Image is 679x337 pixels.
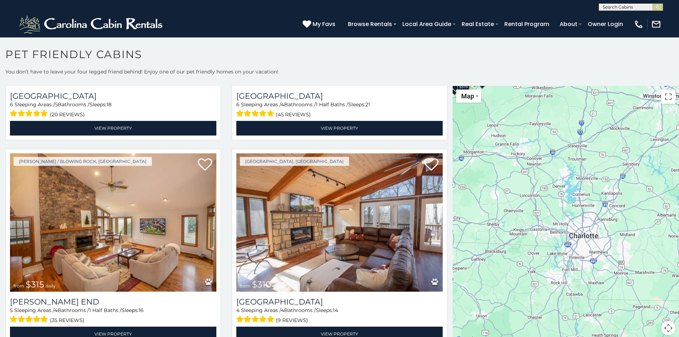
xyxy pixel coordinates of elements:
[236,101,443,119] div: Sleeping Areas / Bathrooms / Sleeps:
[236,297,443,307] a: [GEOGRAPHIC_DATA]
[661,321,675,335] button: Map camera controls
[399,18,455,30] a: Local Area Guide
[273,283,283,289] span: daily
[14,157,152,166] a: [PERSON_NAME] / Blowing Rock, [GEOGRAPHIC_DATA]
[450,74,462,87] div: $305
[501,18,553,30] a: Rental Program
[276,110,311,119] span: (45 reviews)
[449,78,461,92] div: $345
[139,307,144,313] span: 16
[365,101,370,108] span: 21
[10,101,13,108] span: 6
[281,101,284,108] span: 4
[456,90,481,103] button: Change map style
[240,157,349,166] a: [GEOGRAPHIC_DATA], [GEOGRAPHIC_DATA]
[10,307,13,313] span: 5
[10,153,216,292] a: Moss End from $315 daily
[10,307,216,325] div: Sleeping Areas / Bathrooms / Sleeps:
[236,153,443,292] a: Blue Eagle Lodge from $310 daily
[18,14,166,35] img: White-1-2.png
[236,307,443,325] div: Sleeping Areas / Bathrooms / Sleeps:
[461,92,474,100] span: Map
[10,91,216,101] h3: Mile High Lodge
[236,101,240,108] span: 6
[276,316,308,325] span: (9 reviews)
[46,283,56,289] span: daily
[313,20,335,29] span: My Favs
[10,121,216,136] a: View Property
[661,90,675,104] button: Toggle fullscreen view
[236,307,240,313] span: 4
[584,18,627,30] a: Owner Login
[10,91,216,101] a: [GEOGRAPHIC_DATA]
[55,101,58,108] span: 5
[236,153,443,292] img: Blue Eagle Lodge
[10,297,216,307] h3: Moss End
[50,316,84,325] span: (35 reviews)
[252,279,271,290] span: $310
[281,307,284,313] span: 4
[107,101,112,108] span: 18
[89,307,122,313] span: 1 Half Baths /
[236,121,443,136] a: View Property
[14,283,24,289] span: from
[458,18,498,30] a: Real Estate
[651,19,661,29] img: mail-regular-white.png
[344,18,396,30] a: Browse Rentals
[26,279,44,290] span: $315
[240,283,251,289] span: from
[303,20,337,29] a: My Favs
[50,110,85,119] span: (20 reviews)
[556,18,581,30] a: About
[54,307,57,313] span: 4
[424,158,438,173] a: Add to favorites
[316,101,348,108] span: 1 Half Baths /
[236,91,443,101] h3: Wildlife Manor
[333,307,338,313] span: 14
[198,158,212,173] a: Add to favorites
[236,297,443,307] h3: Blue Eagle Lodge
[10,153,216,292] img: Moss End
[10,297,216,307] a: [PERSON_NAME] End
[10,101,216,119] div: Sleeping Areas / Bathrooms / Sleeps:
[634,19,644,29] img: phone-regular-white.png
[236,91,443,101] a: [GEOGRAPHIC_DATA]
